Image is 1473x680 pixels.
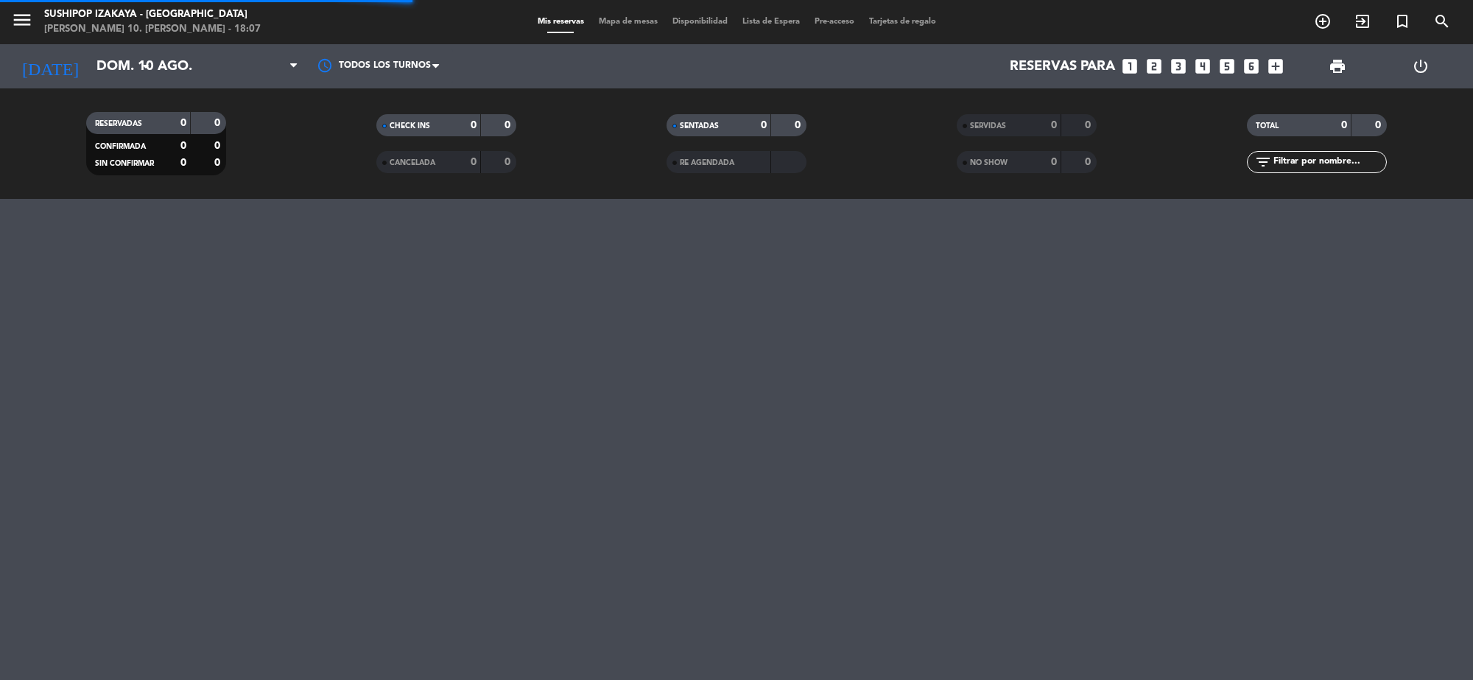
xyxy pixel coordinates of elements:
[1120,57,1139,76] i: looks_one
[1193,57,1212,76] i: looks_4
[680,122,719,130] span: SENTADAS
[471,120,477,130] strong: 0
[505,157,513,167] strong: 0
[1412,57,1430,75] i: power_settings_new
[214,158,223,168] strong: 0
[1085,120,1094,130] strong: 0
[44,7,261,22] div: Sushipop Izakaya - [GEOGRAPHIC_DATA]
[735,18,807,26] span: Lista de Espera
[214,141,223,151] strong: 0
[970,159,1008,167] span: NO SHOW
[1341,120,1347,130] strong: 0
[1314,13,1332,30] i: add_circle_outline
[11,50,89,83] i: [DATE]
[390,122,430,130] span: CHECK INS
[95,120,142,127] span: RESERVADAS
[1145,57,1164,76] i: looks_two
[970,122,1006,130] span: SERVIDAS
[1329,57,1346,75] span: print
[1085,157,1094,167] strong: 0
[761,120,767,130] strong: 0
[180,118,186,128] strong: 0
[44,22,261,37] div: [PERSON_NAME] 10. [PERSON_NAME] - 18:07
[390,159,435,167] span: CANCELADA
[1217,57,1237,76] i: looks_5
[1379,44,1462,88] div: LOG OUT
[95,143,146,150] span: CONFIRMADA
[1433,13,1451,30] i: search
[1169,57,1188,76] i: looks_3
[95,160,154,167] span: SIN CONFIRMAR
[807,18,862,26] span: Pre-acceso
[1051,120,1057,130] strong: 0
[11,9,33,36] button: menu
[11,9,33,31] i: menu
[471,157,477,167] strong: 0
[680,159,734,167] span: RE AGENDADA
[1393,13,1411,30] i: turned_in_not
[1051,157,1057,167] strong: 0
[1354,13,1371,30] i: exit_to_app
[1254,153,1272,171] i: filter_list
[1272,154,1386,170] input: Filtrar por nombre...
[665,18,735,26] span: Disponibilidad
[180,141,186,151] strong: 0
[1266,57,1285,76] i: add_box
[795,120,804,130] strong: 0
[1256,122,1279,130] span: TOTAL
[137,57,155,75] i: arrow_drop_down
[180,158,186,168] strong: 0
[591,18,665,26] span: Mapa de mesas
[862,18,943,26] span: Tarjetas de regalo
[1242,57,1261,76] i: looks_6
[530,18,591,26] span: Mis reservas
[214,118,223,128] strong: 0
[1375,120,1384,130] strong: 0
[1010,58,1115,74] span: Reservas para
[505,120,513,130] strong: 0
